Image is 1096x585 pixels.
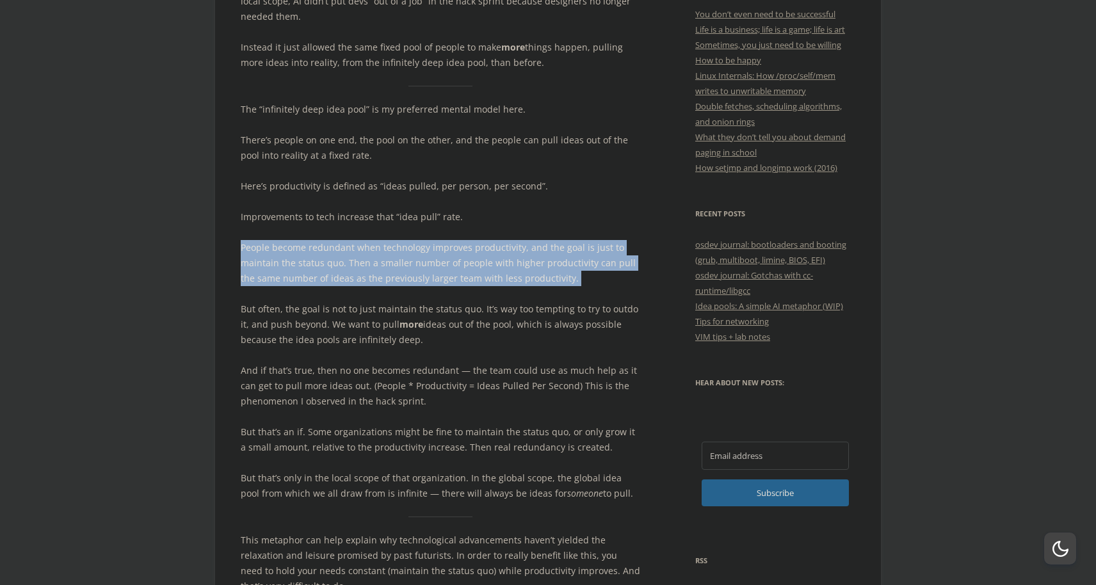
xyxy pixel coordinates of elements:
h3: Recent Posts [695,206,855,221]
p: And if that’s true, then no one becomes redundant — the team could use as much help as it can get... [241,363,641,409]
a: Tips for networking [695,316,769,327]
a: How to be happy [695,54,761,66]
a: Sometimes, you just need to be willing [695,39,841,51]
p: The “infinitely deep idea pool” is my preferred mental model here. [241,102,641,117]
a: osdev journal: bootloaders and booting (grub, multiboot, limine, BIOS, EFI) [695,239,846,266]
a: How setjmp and longjmp work (2016) [695,162,837,173]
a: Double fetches, scheduling algorithms, and onion rings [695,100,842,127]
h3: Hear about new posts: [695,375,855,390]
p: Here’s productivity is defined as “ideas pulled, per person, per second”. [241,179,641,194]
p: But that’s an if. Some organizations might be fine to maintain the status quo, or only grow it a ... [241,424,641,455]
p: There’s people on one end, the pool on the other, and the people can pull ideas out of the pool i... [241,132,641,163]
h3: RSS [695,553,855,568]
a: You don’t even need to be successful [695,8,835,20]
strong: more [501,41,525,53]
input: Email address [702,442,849,470]
a: osdev journal: Gotchas with cc-runtime/libgcc [695,269,813,296]
a: Linux Internals: How /proc/self/mem writes to unwritable memory [695,70,835,97]
a: Idea pools: A simple AI metaphor (WIP) [695,300,843,312]
a: What they don’t tell you about demand paging in school [695,131,846,158]
p: Improvements to tech increase that “idea pull” rate. [241,209,641,225]
button: Subscribe [702,479,849,506]
a: VIM tips + lab notes [695,331,770,342]
p: Instead it just allowed the same fixed pool of people to make things happen, pulling more ideas i... [241,40,641,70]
a: Life is a business; life is a game; life is art [695,24,845,35]
p: People become redundant when technology improves productivity, and the goal is just to maintain t... [241,240,641,286]
p: But often, the goal is not to just maintain the status quo. It’s way too tempting to try to outdo... [241,301,641,348]
strong: more [399,318,423,330]
p: But that’s only in the local scope of that organization. In the global scope, the global idea poo... [241,470,641,501]
em: someone [567,487,603,499]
